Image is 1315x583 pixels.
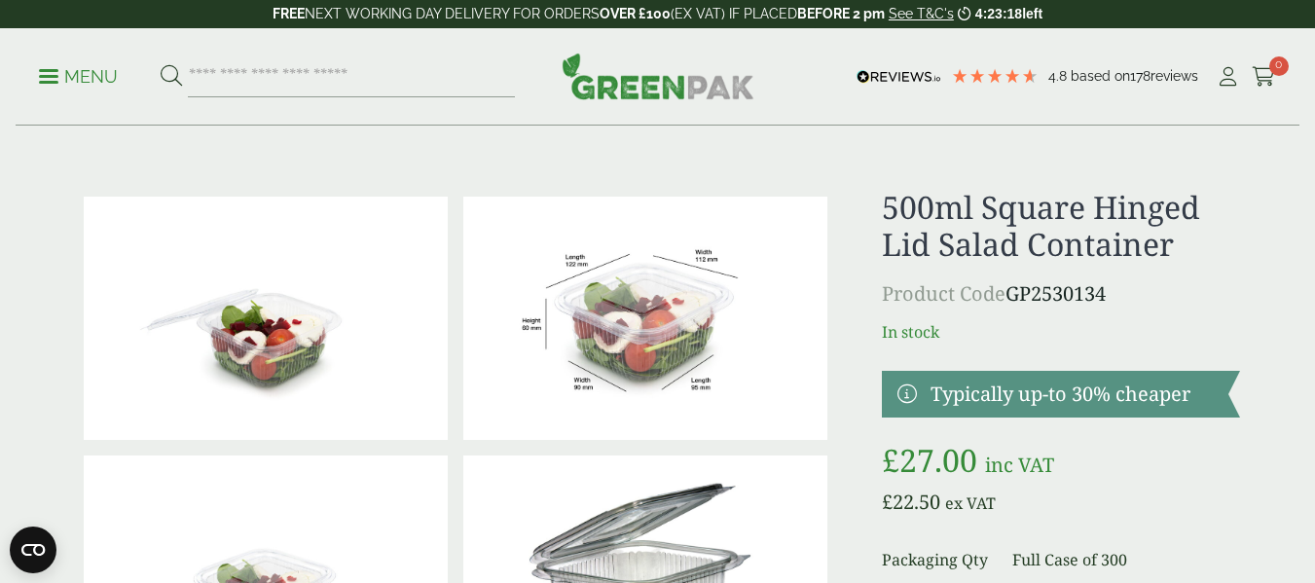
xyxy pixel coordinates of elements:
[1252,62,1276,91] a: 0
[1252,67,1276,87] i: Cart
[1151,68,1198,84] span: reviews
[10,527,56,573] button: Open CMP widget
[1130,68,1151,84] span: 178
[889,6,954,21] a: See T&C's
[39,65,118,85] a: Menu
[39,65,118,89] p: Menu
[882,548,989,571] dt: Packaging Qty
[882,280,1005,307] span: Product Code
[1012,548,1239,571] dd: Full Case of 300
[882,489,940,515] bdi: 22.50
[882,439,977,481] bdi: 27.00
[951,67,1039,85] div: 4.78 Stars
[797,6,885,21] strong: BEFORE 2 pm
[882,439,899,481] span: £
[882,489,893,515] span: £
[882,320,1239,344] p: In stock
[857,70,941,84] img: REVIEWS.io
[882,189,1239,264] h1: 500ml Square Hinged Lid Salad Container
[600,6,671,21] strong: OVER £100
[1269,56,1289,76] span: 0
[945,492,996,514] span: ex VAT
[882,279,1239,309] p: GP2530134
[985,452,1054,478] span: inc VAT
[273,6,305,21] strong: FREE
[1048,68,1071,84] span: 4.8
[84,197,448,440] img: 500ml Square Hinged Salad Container Open
[562,53,754,99] img: GreenPak Supplies
[1071,68,1130,84] span: Based on
[975,6,1022,21] span: 4:23:18
[1216,67,1240,87] i: My Account
[1022,6,1042,21] span: left
[463,197,827,440] img: SaladBox_500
